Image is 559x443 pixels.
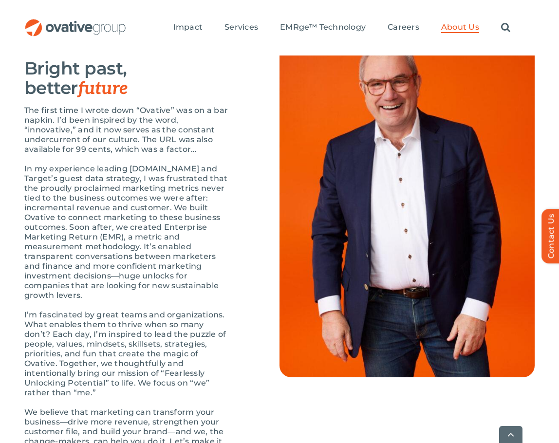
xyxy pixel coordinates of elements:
[388,22,419,33] a: Careers
[173,12,510,43] nav: Menu
[173,22,203,33] a: Impact
[501,22,510,33] a: Search
[24,106,231,154] p: The first time I wrote down “Ovative” was on a bar napkin. I’d been inspired by the word, “innova...
[24,18,127,27] a: OG_Full_horizontal_RGB
[24,164,231,300] p: In my experience leading [DOMAIN_NAME] and Target’s guest data strategy, I was frustrated that th...
[279,30,535,377] img: About Us – Our Story
[24,310,231,398] p: I’m fascinated by great teams and organizations. What enables them to thrive when so many don’t? ...
[224,22,258,33] a: Services
[441,22,479,33] a: About Us
[441,22,479,32] span: About Us
[78,78,128,99] span: future
[388,22,419,32] span: Careers
[173,22,203,32] span: Impact
[280,22,366,33] a: EMRge™ Technology
[24,58,231,98] h3: Bright past, better
[224,22,258,32] span: Services
[280,22,366,32] span: EMRge™ Technology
